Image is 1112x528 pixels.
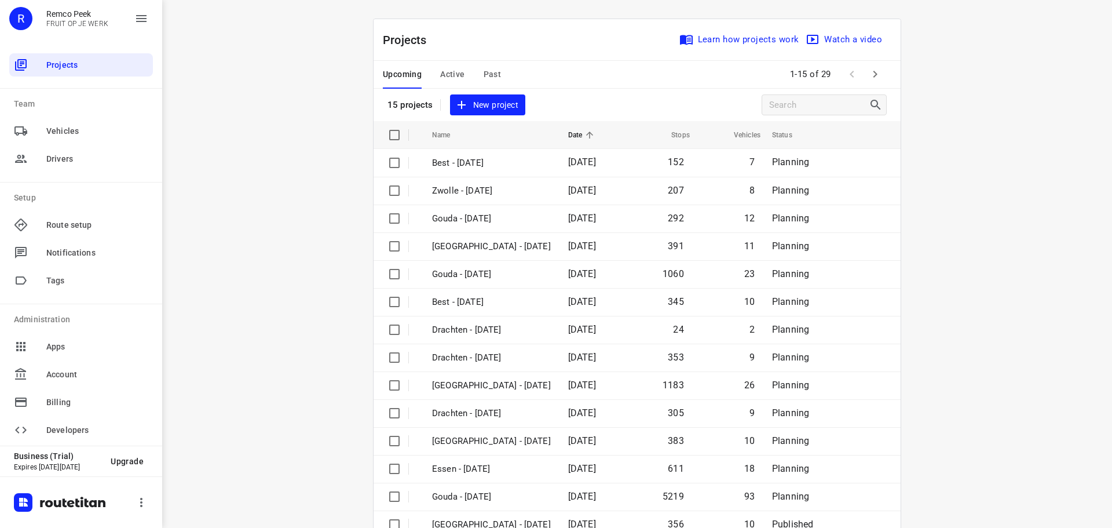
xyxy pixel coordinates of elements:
div: Notifications [9,241,153,264]
span: Planning [772,352,809,363]
span: Notifications [46,247,148,259]
span: 9 [749,407,755,418]
p: Team [14,98,153,110]
span: 10 [744,296,755,307]
p: FRUIT OP JE WERK [46,20,108,28]
span: Account [46,369,148,381]
div: Billing [9,391,153,414]
span: [DATE] [568,491,596,502]
p: Gouda - Monday [432,490,551,504]
span: Billing [46,396,148,409]
span: 2 [749,324,755,335]
p: Projects [383,31,436,49]
span: 9 [749,352,755,363]
span: Date [568,128,598,142]
div: Projects [9,53,153,77]
span: 11 [744,241,755,252]
span: Developers [46,424,148,436]
span: Planning [772,156,809,167]
span: [DATE] [568,407,596,418]
div: R [9,7,32,30]
button: Upgrade [101,451,153,472]
span: Planning [772,491,809,502]
span: 12 [744,213,755,224]
span: Planning [772,296,809,307]
p: Drachten - Thursday [432,323,551,337]
span: Stops [656,128,690,142]
div: Drivers [9,147,153,170]
p: Zwolle - Tuesday [432,435,551,448]
span: Planning [772,185,809,196]
span: 7 [749,156,755,167]
p: Zwolle - Wednesday [432,379,551,392]
span: 292 [668,213,684,224]
span: [DATE] [568,352,596,363]
p: Business (Trial) [14,451,101,461]
span: [DATE] [568,156,596,167]
p: Expires [DATE][DATE] [14,463,101,471]
p: Gouda - Friday [432,212,551,225]
span: [DATE] [568,380,596,391]
span: Planning [772,241,809,252]
p: Setup [14,192,153,204]
span: 26 [744,380,755,391]
p: Best - Friday [432,156,551,170]
button: New project [450,94,525,116]
span: Projects [46,59,148,71]
span: 1-15 of 29 [785,62,836,87]
span: 207 [668,185,684,196]
span: 5219 [663,491,684,502]
span: 391 [668,241,684,252]
p: [GEOGRAPHIC_DATA] - [DATE] [432,240,551,253]
span: 383 [668,435,684,446]
span: [DATE] [568,324,596,335]
p: Essen - Monday [432,463,551,476]
span: [DATE] [568,435,596,446]
div: Search [869,98,886,112]
span: Previous Page [840,63,864,86]
span: Status [772,128,807,142]
div: Developers [9,418,153,442]
span: Route setup [46,219,148,231]
p: Administration [14,314,153,326]
span: Planning [772,213,809,224]
span: [DATE] [568,213,596,224]
span: Planning [772,380,809,391]
p: Drachten - Wednesday [432,351,551,365]
span: [DATE] [568,241,596,252]
span: [DATE] [568,268,596,279]
p: Drachten - Tuesday [432,407,551,420]
p: 15 projects [387,100,433,110]
span: Planning [772,268,809,279]
span: [DATE] [568,296,596,307]
div: Vehicles [9,119,153,143]
p: Remco Peek [46,9,108,19]
span: [DATE] [568,185,596,196]
input: Search projects [769,96,869,114]
span: Upgrade [111,457,144,466]
div: Tags [9,269,153,292]
span: Active [440,67,464,82]
span: Planning [772,407,809,418]
span: Vehicles [719,128,760,142]
span: Tags [46,275,148,287]
span: 305 [668,407,684,418]
span: 353 [668,352,684,363]
span: Drivers [46,153,148,165]
div: Route setup [9,213,153,236]
p: Zwolle - Friday [432,184,551,198]
span: 93 [744,491,755,502]
div: Apps [9,335,153,358]
span: 1183 [663,380,684,391]
div: Account [9,363,153,386]
span: Planning [772,463,809,474]
span: Name [432,128,466,142]
span: 24 [673,324,683,335]
span: Planning [772,324,809,335]
span: Vehicles [46,125,148,137]
span: 1060 [663,268,684,279]
span: 23 [744,268,755,279]
span: 152 [668,156,684,167]
span: 8 [749,185,755,196]
span: 345 [668,296,684,307]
